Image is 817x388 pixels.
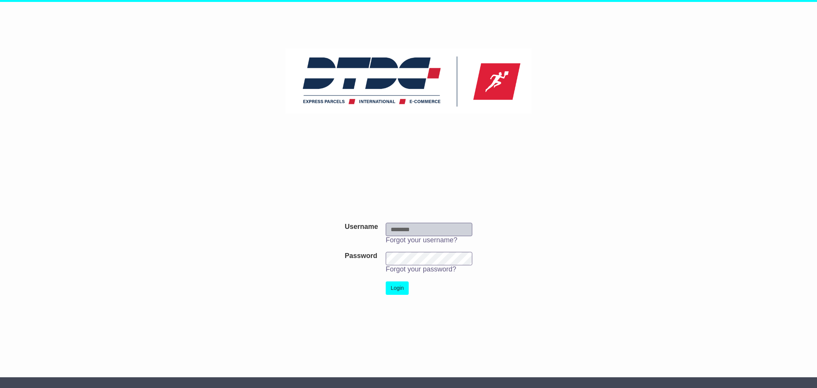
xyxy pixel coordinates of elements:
[285,48,532,113] img: DTDC Australia
[386,281,409,295] button: Login
[386,265,456,273] a: Forgot your password?
[345,223,378,231] label: Username
[345,252,377,260] label: Password
[386,236,457,244] a: Forgot your username?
